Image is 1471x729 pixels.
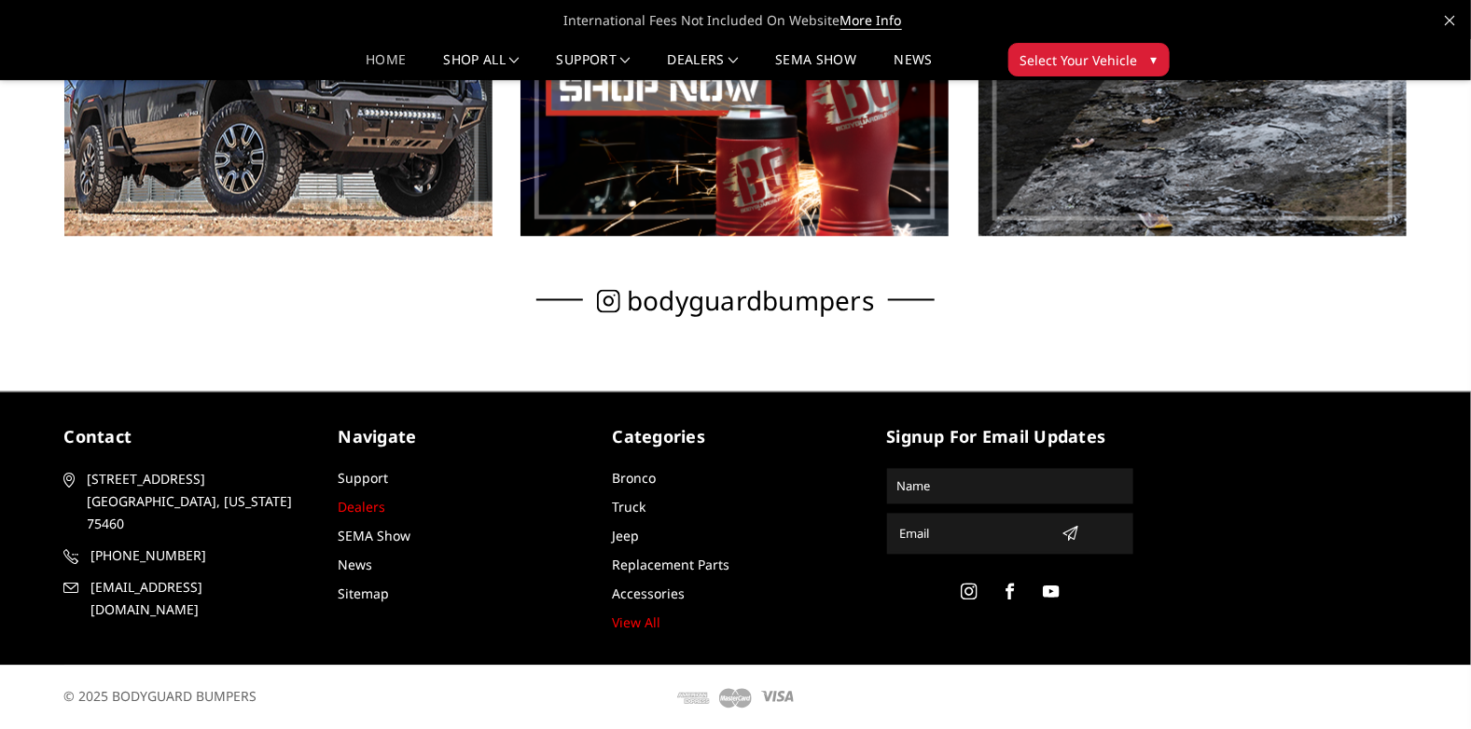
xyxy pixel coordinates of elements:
a: [EMAIL_ADDRESS][DOMAIN_NAME] [64,577,311,622]
a: View All [613,614,661,632]
a: Home [366,53,406,80]
a: Dealers [339,499,386,516]
span: ▾ [1151,49,1158,69]
span: © 2025 BODYGUARD BUMPERS [64,688,257,706]
a: shop all [444,53,520,80]
a: Dealers [668,53,739,80]
a: Accessories [613,585,686,603]
a: SEMA Show [339,528,411,545]
span: Select Your Vehicle [1020,50,1138,70]
a: Support [557,53,631,80]
a: Sitemap [339,585,390,603]
h5: Categories [613,425,859,450]
h5: contact [64,425,311,450]
span: International Fees Not Included On Website [64,2,1408,39]
span: [EMAIL_ADDRESS][DOMAIN_NAME] [91,577,308,622]
a: SEMA Show [775,53,856,80]
a: News [894,53,932,80]
a: News [339,557,373,574]
h5: Navigate [339,425,585,450]
input: Email [893,519,1055,549]
span: [STREET_ADDRESS] [GEOGRAPHIC_DATA], [US_STATE] 75460 [88,469,304,536]
a: Bronco [613,470,657,488]
a: Replacement Parts [613,557,730,574]
a: Support [339,470,389,488]
a: Jeep [613,528,640,545]
a: Truck [613,499,646,516]
a: [PHONE_NUMBER] [64,545,311,568]
button: Select Your Vehicle [1008,43,1170,76]
input: Name [890,472,1131,502]
span: bodyguardbumpers [627,292,874,311]
span: [PHONE_NUMBER] [91,545,308,568]
h5: signup for email updates [887,425,1133,450]
a: More Info [840,11,902,30]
